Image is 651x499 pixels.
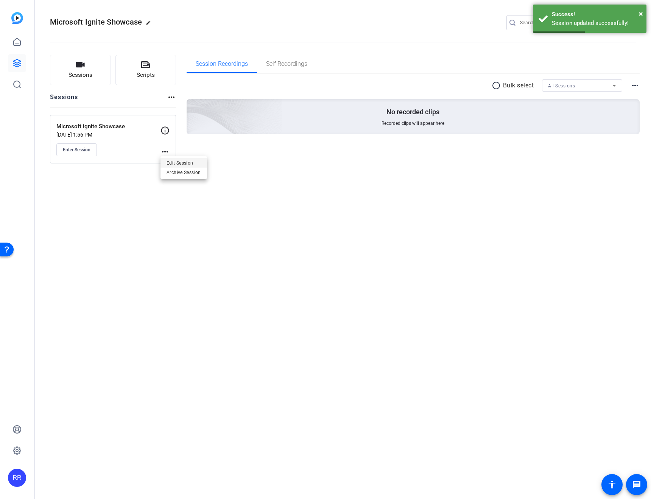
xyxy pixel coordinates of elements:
button: Close [639,8,643,19]
span: Archive Session [167,168,201,177]
div: Success! [552,10,641,19]
span: Edit Session [167,158,201,167]
span: × [639,9,643,18]
div: Session updated successfully! [552,19,641,28]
